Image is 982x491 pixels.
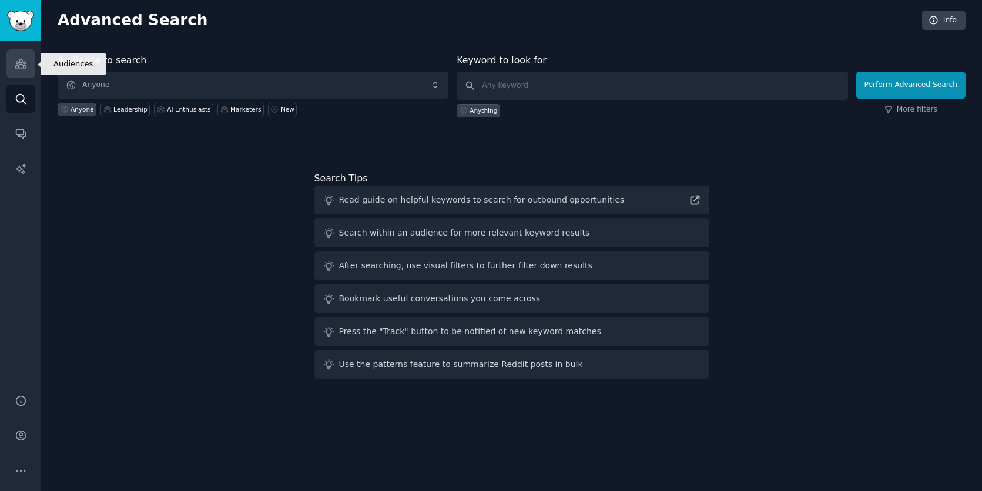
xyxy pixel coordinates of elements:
[167,105,210,113] div: AI Enthusiasts
[339,292,541,305] div: Bookmark useful conversations you come across
[58,72,448,99] button: Anyone
[856,72,966,99] button: Perform Advanced Search
[922,11,966,31] a: Info
[58,11,916,30] h2: Advanced Search
[339,260,592,272] div: After searching, use visual filters to further filter down results
[457,55,547,66] label: Keyword to look for
[457,72,847,100] input: Any keyword
[884,105,937,115] a: More filters
[314,173,368,184] label: Search Tips
[268,103,297,116] a: New
[7,11,34,31] img: GummySearch logo
[339,194,625,206] div: Read guide on helpful keywords to search for outbound opportunities
[71,105,94,113] div: Anyone
[113,105,148,113] div: Leadership
[339,227,590,239] div: Search within an audience for more relevant keyword results
[58,55,146,66] label: Audience to search
[230,105,261,113] div: Marketers
[339,325,601,338] div: Press the "Track" button to be notified of new keyword matches
[339,358,583,371] div: Use the patterns feature to summarize Reddit posts in bulk
[281,105,294,113] div: New
[470,106,497,115] div: Anything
